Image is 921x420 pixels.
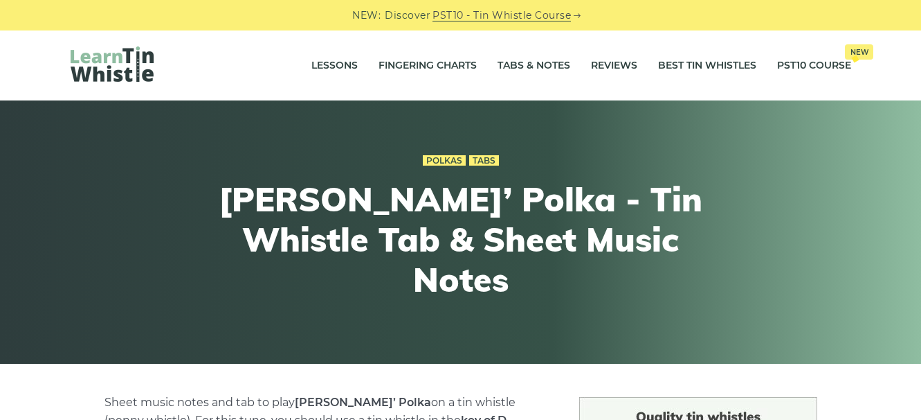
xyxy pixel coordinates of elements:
[423,155,466,166] a: Polkas
[777,49,851,83] a: PST10 CourseNew
[311,49,358,83] a: Lessons
[71,46,154,82] img: LearnTinWhistle.com
[498,49,570,83] a: Tabs & Notes
[295,396,431,409] strong: [PERSON_NAME]’ Polka
[658,49,756,83] a: Best Tin Whistles
[206,180,715,299] h1: [PERSON_NAME]’ Polka - Tin Whistle Tab & Sheet Music Notes
[469,155,499,166] a: Tabs
[591,49,637,83] a: Reviews
[379,49,477,83] a: Fingering Charts
[845,44,873,60] span: New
